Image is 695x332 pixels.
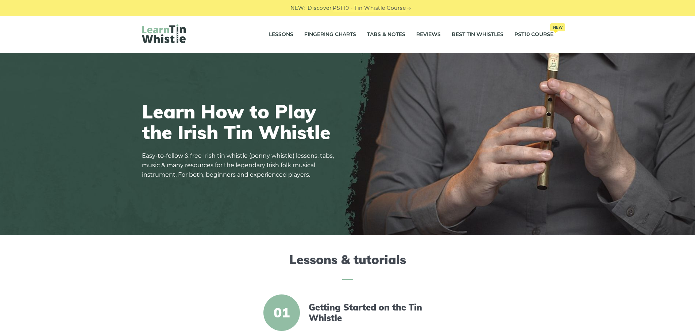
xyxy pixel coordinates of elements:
h1: Learn How to Play the Irish Tin Whistle [142,101,339,142]
a: Tabs & Notes [367,26,405,44]
span: New [550,23,565,31]
p: Easy-to-follow & free Irish tin whistle (penny whistle) lessons, tabs, music & many resources for... [142,151,339,180]
img: LearnTinWhistle.com [142,24,186,43]
h2: Lessons & tutorials [142,253,553,280]
a: PST10 CourseNew [514,26,553,44]
a: Getting Started on the Tin Whistle [309,302,434,323]
a: Fingering Charts [304,26,356,44]
a: Reviews [416,26,441,44]
a: Lessons [269,26,293,44]
a: Best Tin Whistles [452,26,503,44]
span: 01 [263,294,300,331]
